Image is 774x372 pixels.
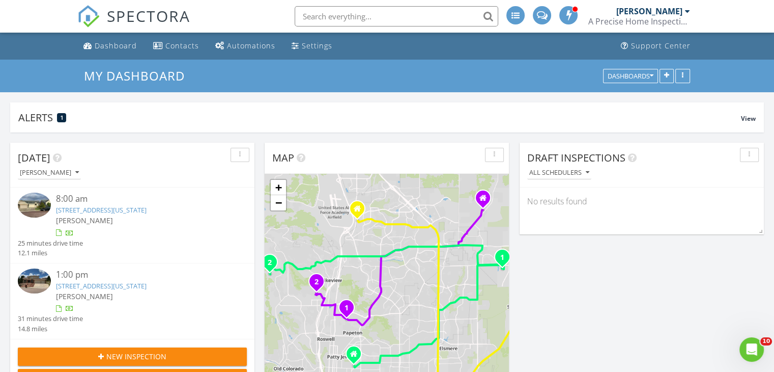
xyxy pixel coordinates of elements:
[61,114,63,121] span: 1
[18,324,83,334] div: 14.8 miles
[79,37,141,56] a: Dashboard
[107,5,190,26] span: SPECTORA
[56,269,228,281] div: 1:00 pm
[18,269,247,334] a: 1:00 pm [STREET_ADDRESS][US_STATE] [PERSON_NAME] 31 minutes drive time 14.8 miles
[288,37,336,56] a: Settings
[608,72,653,79] div: Dashboards
[18,314,83,324] div: 31 minutes drive time
[18,193,51,218] img: 9350641%2Fcover_photos%2FxW1LYzLDNZdXAyxh6FVQ%2Fsmall.9350641-1756304207580
[18,269,51,294] img: 9363358%2Fcover_photos%2FL8e4O09nhg918qrBB5qS%2Fsmall.9363358-1756320324949
[77,14,190,35] a: SPECTORA
[302,41,332,50] div: Settings
[18,111,741,124] div: Alerts
[616,6,682,16] div: [PERSON_NAME]
[165,41,199,50] div: Contacts
[588,16,690,26] div: A Precise Home Inspection
[56,193,228,205] div: 8:00 am
[271,180,286,195] a: Zoom in
[227,41,275,50] div: Automations
[760,337,772,346] span: 10
[18,348,247,366] button: New Inspection
[631,41,691,50] div: Support Center
[483,198,489,204] div: 9480 Glider Loop, Colorado Springs CO 80908
[500,254,504,261] i: 1
[603,69,658,83] button: Dashboards
[18,193,247,258] a: 8:00 am [STREET_ADDRESS][US_STATE] [PERSON_NAME] 25 minutes drive time 12.1 miles
[347,307,353,313] div: 1073 Westmoreland Rd Apt 3, Colorado Springs, CO 80907-4664
[617,37,695,56] a: Support Center
[272,151,294,165] span: Map
[741,114,756,123] span: View
[357,208,363,215] div: 1755 Telstar Dr, Colorado Springs CO 80920
[314,279,319,286] i: 2
[56,216,113,225] span: [PERSON_NAME]
[211,37,279,56] a: Automations (Advanced)
[354,354,360,360] div: 1315 E Columbia St, Colorado Springs CO 80909
[529,169,589,176] div: All schedulers
[56,281,147,290] a: [STREET_ADDRESS][US_STATE]
[502,257,508,263] div: 6244 Syre Pt, Colorado Springs, CO 80927
[271,195,286,210] a: Zoom out
[18,238,83,248] div: 25 minutes drive time
[317,281,323,287] div: 550 Autumn Crest Circle A, Colorado Springs, CO 80919
[20,169,79,176] div: [PERSON_NAME]
[520,188,764,215] div: No results found
[270,262,276,268] div: 2770 Rossmere St, Colorado Springs, CO 80919
[18,151,50,165] span: [DATE]
[268,259,272,267] i: 2
[295,6,498,26] input: Search everything...
[56,291,113,301] span: [PERSON_NAME]
[527,151,625,165] span: Draft Inspections
[18,248,83,258] div: 12.1 miles
[18,166,81,180] button: [PERSON_NAME]
[345,305,349,312] i: 1
[527,166,591,180] button: All schedulers
[739,337,764,362] iframe: Intercom live chat
[84,67,193,84] a: My Dashboard
[149,37,203,56] a: Contacts
[56,205,147,215] a: [STREET_ADDRESS][US_STATE]
[106,351,166,362] span: New Inspection
[77,5,100,28] img: The Best Home Inspection Software - Spectora
[95,41,137,50] div: Dashboard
